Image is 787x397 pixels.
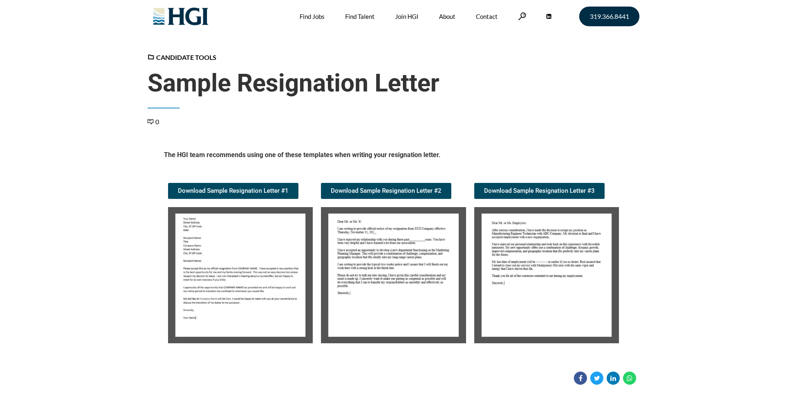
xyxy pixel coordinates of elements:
[148,53,216,61] a: Candidate Tools
[148,118,159,125] a: 0
[590,372,603,385] a: Share on Twitter
[579,7,639,26] a: 319.366.8441
[331,188,441,194] span: Download Sample Resignation Letter #2
[518,12,526,20] a: Search
[484,188,595,194] span: Download Sample Resignation Letter #3
[607,372,620,385] a: Share on Linkedin
[590,13,629,20] span: 319.366.8441
[474,183,605,199] a: Download Sample Resignation Letter #3
[574,372,587,385] a: Share on Facebook
[148,68,639,98] span: Sample Resignation Letter
[164,151,623,162] h5: The HGI team recommends using one of these templates when writing your resignation letter.
[321,183,451,199] a: Download Sample Resignation Letter #2
[623,372,636,385] a: Share on WhatsApp
[178,188,289,194] span: Download Sample Resignation Letter #1
[168,183,298,199] a: Download Sample Resignation Letter #1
